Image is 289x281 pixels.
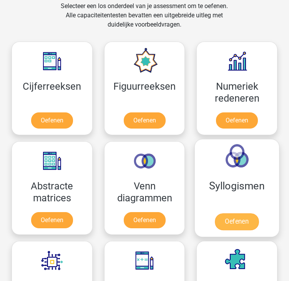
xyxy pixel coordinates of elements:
[31,212,73,228] a: Oefenen
[124,112,166,129] a: Oefenen
[31,112,73,129] a: Oefenen
[124,212,166,228] a: Oefenen
[216,112,258,129] a: Oefenen
[52,2,237,38] div: Selecteer een los onderdeel van je assessment om te oefenen. Alle capaciteitentesten bevatten een...
[215,213,259,230] a: Oefenen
